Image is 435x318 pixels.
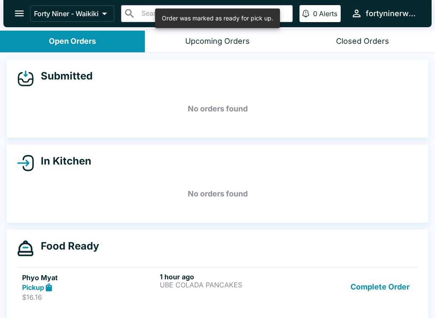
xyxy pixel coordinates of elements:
button: Complete Order [347,273,413,302]
p: $16.16 [22,293,156,301]
button: open drawer [8,3,30,24]
button: fortyninerwaikiki [347,4,421,23]
div: Open Orders [49,37,96,46]
h5: Phyo Myat [22,273,156,283]
p: UBE COLADA PANCAKES [160,281,294,289]
strong: Pickup [22,283,44,292]
div: Order was marked as ready for pick up. [162,11,273,26]
h5: No orders found [17,179,418,209]
h4: Submitted [34,70,93,82]
p: Alerts [319,9,337,18]
div: fortyninerwaikiki [366,9,418,19]
p: Forty Niner - Waikiki [34,9,99,18]
p: 0 [313,9,317,18]
h4: In Kitchen [34,155,91,168]
div: Closed Orders [336,37,389,46]
h6: 1 hour ago [160,273,294,281]
div: Upcoming Orders [185,37,250,46]
h5: No orders found [17,94,418,124]
input: Search orders by name or phone number [139,8,289,20]
h4: Food Ready [34,240,99,253]
a: Phyo MyatPickup$16.161 hour agoUBE COLADA PANCAKESComplete Order [17,267,418,307]
button: Forty Niner - Waikiki [30,6,114,22]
